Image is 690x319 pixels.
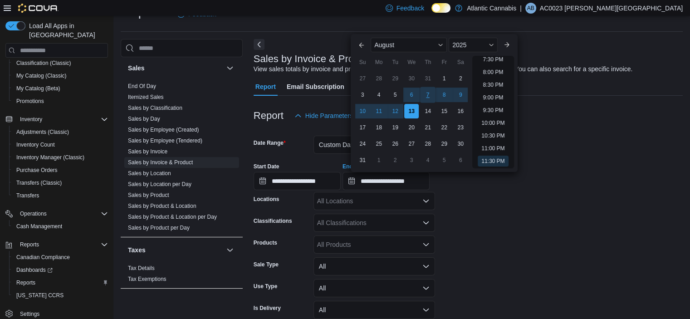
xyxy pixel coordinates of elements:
button: My Catalog (Beta) [9,82,112,95]
span: Email Subscription [287,78,344,96]
div: day-6 [404,88,419,102]
div: day-28 [421,137,435,151]
span: Inventory Manager (Classic) [16,154,84,161]
div: day-6 [453,153,468,167]
span: Canadian Compliance [16,254,70,261]
span: Purchase Orders [16,167,58,174]
div: day-15 [437,104,451,118]
span: My Catalog (Classic) [13,70,108,81]
span: Sales by Day [128,115,160,123]
div: Button. Open the month selector. August is currently selected. [371,38,447,52]
input: Press the down key to open a popover containing a calendar. [254,172,341,190]
a: Inventory Manager (Classic) [13,152,88,163]
div: day-25 [372,137,386,151]
span: Classification (Classic) [13,58,108,69]
button: My Catalog (Classic) [9,69,112,82]
li: 9:30 PM [480,105,507,116]
span: Promotions [16,98,44,105]
li: 11:00 PM [478,143,508,154]
span: Adjustments (Classic) [16,128,69,136]
li: 10:00 PM [478,118,508,128]
div: day-10 [355,104,370,118]
button: Sales [128,64,223,73]
div: day-5 [437,153,451,167]
div: day-17 [355,120,370,135]
a: Reports [13,277,39,288]
div: day-18 [372,120,386,135]
a: Dashboards [9,264,112,276]
a: Transfers [13,190,43,201]
a: Sales by Product & Location per Day [128,214,217,220]
span: Settings [20,310,39,318]
span: Inventory Manager (Classic) [13,152,108,163]
span: Classification (Classic) [16,59,71,67]
div: AC0023 Bartlett Devon [525,3,536,14]
div: day-29 [437,137,451,151]
span: Canadian Compliance [13,252,108,263]
span: My Catalog (Classic) [16,72,67,79]
label: Start Date [254,163,279,170]
h3: Sales [128,64,145,73]
div: Th [421,55,435,69]
div: day-7 [420,87,436,103]
p: | [520,3,522,14]
div: Fr [437,55,451,69]
div: day-1 [372,153,386,167]
div: day-19 [388,120,402,135]
span: Sales by Classification [128,104,182,112]
button: Reports [9,276,112,289]
div: day-30 [404,71,419,86]
span: Inventory [20,116,42,123]
span: Sales by Location [128,170,171,177]
label: Is Delivery [254,304,281,312]
span: Cash Management [13,221,108,232]
div: August, 2025 [354,70,469,168]
button: All [313,279,435,297]
a: Tax Details [128,265,155,271]
button: Open list of options [422,197,430,205]
span: Reports [13,277,108,288]
button: Transfers (Classic) [9,177,112,189]
a: Purchase Orders [13,165,61,176]
span: Report [255,78,276,96]
div: day-27 [404,137,419,151]
div: day-20 [404,120,419,135]
span: Sales by Invoice [128,148,167,155]
span: Load All Apps in [GEOGRAPHIC_DATA] [25,21,108,39]
li: 7:30 PM [480,54,507,65]
label: Locations [254,196,279,203]
button: Reports [16,239,43,250]
span: Reports [16,239,108,250]
div: Sa [453,55,468,69]
li: 11:30 PM [478,156,508,167]
a: Sales by Product per Day [128,225,190,231]
a: Cash Management [13,221,66,232]
a: My Catalog (Classic) [13,70,70,81]
div: day-11 [372,104,386,118]
a: Sales by Employee (Tendered) [128,137,202,144]
button: Promotions [9,95,112,108]
div: day-22 [437,120,451,135]
a: Sales by Location [128,170,171,177]
span: [US_STATE] CCRS [16,292,64,299]
span: Purchase Orders [13,165,108,176]
div: Sales [121,81,243,237]
label: Classifications [254,217,292,225]
span: Transfers [16,192,39,199]
a: Dashboards [13,265,56,275]
button: Hide Parameters [291,107,357,125]
span: Tax Exemptions [128,275,166,283]
a: Adjustments (Classic) [13,127,73,137]
div: day-2 [453,71,468,86]
span: Dashboards [13,265,108,275]
span: Inventory Count [16,141,55,148]
span: Transfers (Classic) [13,177,108,188]
button: Inventory [2,113,112,126]
button: Inventory [16,114,46,125]
li: 8:00 PM [480,67,507,78]
span: Sales by Product [128,191,169,199]
button: Taxes [225,245,235,255]
button: Previous Month [354,38,369,52]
